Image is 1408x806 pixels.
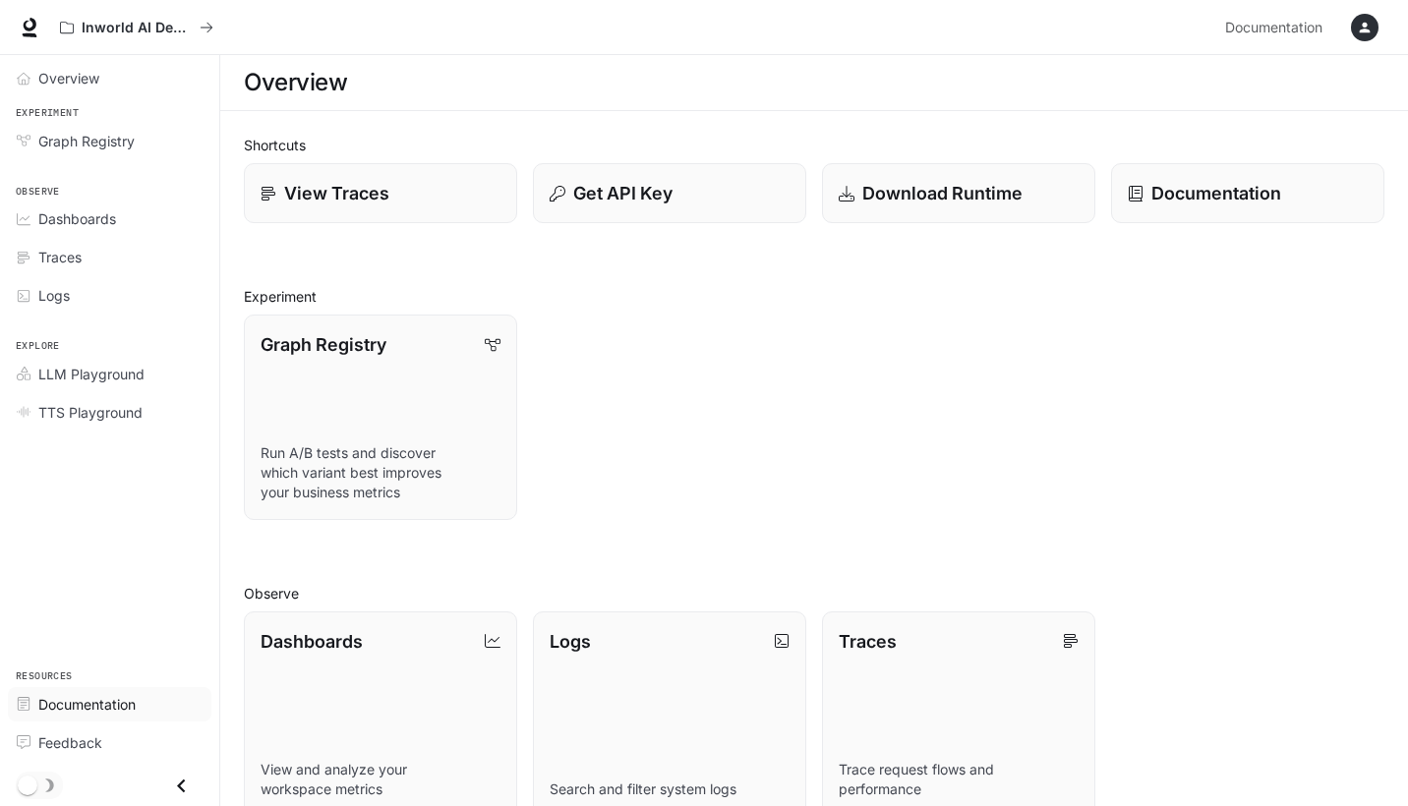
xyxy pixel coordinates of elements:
[533,163,806,223] button: Get API Key
[38,285,70,306] span: Logs
[38,247,82,267] span: Traces
[573,180,673,206] p: Get API Key
[1151,180,1281,206] p: Documentation
[550,628,591,655] p: Logs
[8,240,211,274] a: Traces
[244,315,517,520] a: Graph RegistryRun A/B tests and discover which variant best improves your business metrics
[244,63,347,102] h1: Overview
[8,357,211,391] a: LLM Playground
[38,208,116,229] span: Dashboards
[261,760,500,799] p: View and analyze your workspace metrics
[38,732,102,753] span: Feedback
[38,131,135,151] span: Graph Registry
[284,180,389,206] p: View Traces
[839,760,1079,799] p: Trace request flows and performance
[8,278,211,313] a: Logs
[1217,8,1337,47] a: Documentation
[1225,16,1322,40] span: Documentation
[244,286,1384,307] h2: Experiment
[38,68,99,88] span: Overview
[261,443,500,502] p: Run A/B tests and discover which variant best improves your business metrics
[18,774,37,795] span: Dark mode toggle
[244,163,517,223] a: View Traces
[38,402,143,423] span: TTS Playground
[8,395,211,430] a: TTS Playground
[38,364,145,384] span: LLM Playground
[8,725,211,760] a: Feedback
[244,135,1384,155] h2: Shortcuts
[839,628,897,655] p: Traces
[1111,163,1384,223] a: Documentation
[159,766,204,806] button: Close drawer
[8,687,211,721] a: Documentation
[51,8,222,47] button: All workspaces
[38,694,136,715] span: Documentation
[8,124,211,158] a: Graph Registry
[8,201,211,236] a: Dashboards
[244,583,1384,604] h2: Observe
[261,331,386,358] p: Graph Registry
[82,20,192,36] p: Inworld AI Demos
[862,180,1023,206] p: Download Runtime
[822,163,1095,223] a: Download Runtime
[261,628,363,655] p: Dashboards
[550,779,790,799] p: Search and filter system logs
[8,61,211,95] a: Overview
